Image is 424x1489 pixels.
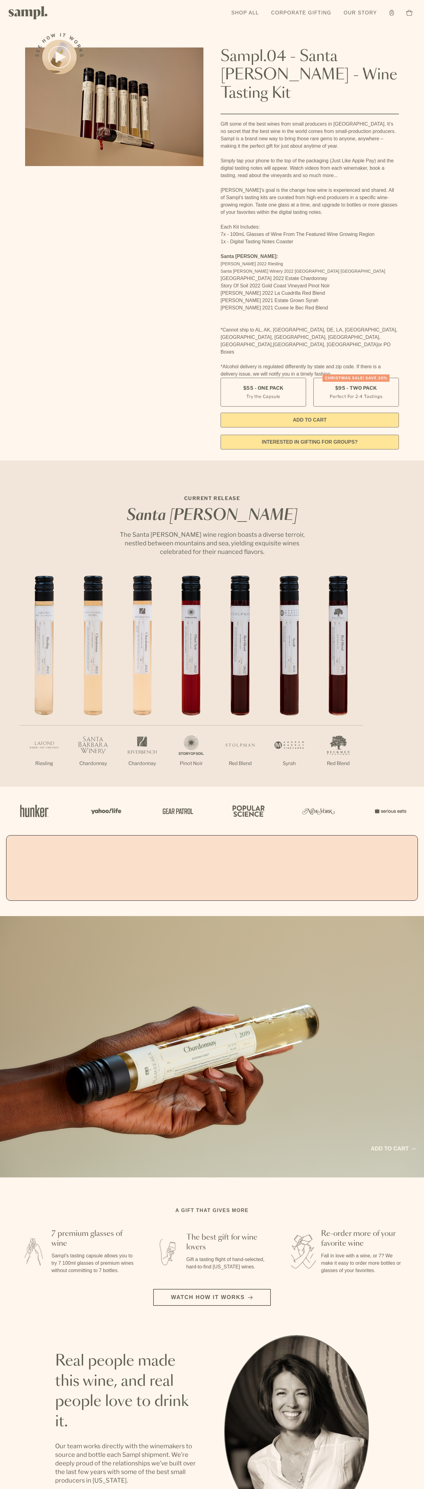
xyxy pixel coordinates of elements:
p: Our team works directly with the winemakers to source and bottle each Sampl shipment. We’re deepl... [55,1442,200,1485]
h3: Re-order more of your favorite wine [321,1229,404,1248]
img: Sampl.04 - Santa Barbara - Wine Tasting Kit [25,47,203,166]
span: [GEOGRAPHIC_DATA], [GEOGRAPHIC_DATA] [273,342,378,347]
em: Santa [PERSON_NAME] [127,508,297,523]
img: Artboard_4_28b4d326-c26e-48f9-9c80-911f17d6414e_x450.png [229,798,266,824]
p: Riesling [20,760,69,767]
h3: 7 premium glasses of wine [51,1229,135,1248]
a: Shop All [228,6,262,20]
h1: Sampl.04 - Santa [PERSON_NAME] - Wine Tasting Kit [221,47,399,103]
div: Gift some of the best wines from small producers in [GEOGRAPHIC_DATA]. It’s no secret that the be... [221,120,399,378]
img: Artboard_7_5b34974b-f019-449e-91fb-745f8d0877ee_x450.png [371,798,408,824]
small: Perfect For 2-4 Tastings [330,393,382,400]
a: Corporate Gifting [268,6,335,20]
li: [PERSON_NAME] 2021 Cuvee le Bec Red Blend [221,304,399,312]
li: [PERSON_NAME] 2022 La Cuadrilla Red Blend [221,290,399,297]
p: Fall in love with a wine, or 7? We make it easy to order more bottles or glasses of your favorites. [321,1252,404,1274]
span: $95 - Two Pack [335,385,377,392]
li: Story Of Soil 2022 Gold Coast Vineyard Pinot Noir [221,282,399,290]
span: [PERSON_NAME] 2022 Riesling [221,261,283,266]
img: Artboard_6_04f9a106-072f-468a-bdd7-f11783b05722_x450.png [87,798,124,824]
p: Syrah [265,760,314,767]
li: [GEOGRAPHIC_DATA] 2022 Estate Chardonnay [221,275,399,282]
h2: A gift that gives more [176,1207,249,1214]
span: , [272,342,273,347]
span: Santa [PERSON_NAME] Winery 2022 [GEOGRAPHIC_DATA] [GEOGRAPHIC_DATA] [221,269,385,274]
img: Artboard_5_7fdae55a-36fd-43f7-8bfd-f74a06a2878e_x450.png [158,798,195,824]
strong: Santa [PERSON_NAME]: [221,254,278,259]
li: [PERSON_NAME] 2021 Estate Grown Syrah [221,297,399,304]
p: Red Blend [216,760,265,767]
p: Gift a tasting flight of hand-selected, hard-to-find [US_STATE] wines. [186,1256,270,1271]
p: Chardonnay [69,760,118,767]
p: Sampl's tasting capsule allows you to try 7 100ml glasses of premium wines without committing to ... [51,1252,135,1274]
p: Pinot Noir [167,760,216,767]
h2: Real people made this wine, and real people love to drink it. [55,1351,200,1432]
p: Chardonnay [118,760,167,767]
small: Try the Capsule [246,393,280,400]
button: Watch how it works [153,1289,271,1306]
img: Artboard_3_0b291449-6e8c-4d07-b2c2-3f3601a19cd1_x450.png [300,798,337,824]
div: Christmas SALE! Save 20% [323,374,390,382]
span: $55 - One Pack [243,385,284,392]
p: The Santa [PERSON_NAME] wine region boasts a diverse terroir, nestled between mountains and sea, ... [114,530,310,556]
a: Our Story [341,6,380,20]
h3: The best gift for wine lovers [186,1233,270,1252]
img: Artboard_1_c8cd28af-0030-4af1-819c-248e302c7f06_x450.png [16,798,53,824]
button: See how it works [42,40,77,74]
a: Add to cart [371,1145,415,1153]
a: interested in gifting for groups? [221,435,399,449]
button: Add to Cart [221,413,399,427]
p: CURRENT RELEASE [114,495,310,502]
img: Sampl logo [9,6,48,19]
p: Red Blend [314,760,363,767]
